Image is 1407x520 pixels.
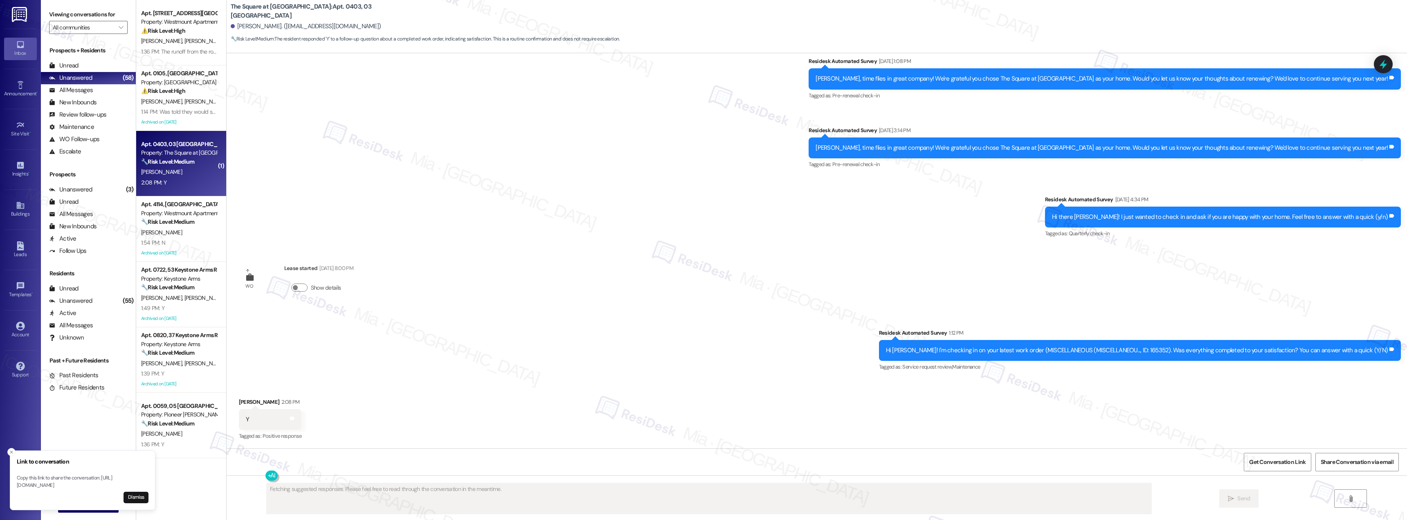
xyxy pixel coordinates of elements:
[4,319,37,341] a: Account
[124,492,148,503] button: Dismiss
[184,360,225,367] span: [PERSON_NAME]
[49,247,87,255] div: Follow Ups
[49,210,93,218] div: All Messages
[246,415,249,424] div: Y
[141,275,217,283] div: Property: Keystone Arms
[141,294,184,302] span: [PERSON_NAME]
[36,90,38,95] span: •
[1045,227,1401,239] div: Tagged as:
[1228,495,1234,502] i: 
[809,57,1401,68] div: Residesk Automated Survey
[49,8,128,21] label: Viewing conversations for
[41,269,136,278] div: Residents
[49,333,84,342] div: Unknown
[124,183,136,196] div: (3)
[49,110,106,119] div: Review follow-ups
[952,363,980,370] span: Maintenance
[49,185,92,194] div: Unanswered
[140,313,218,324] div: Archived on [DATE]
[121,72,136,84] div: (58)
[809,158,1401,170] div: Tagged as:
[239,398,302,409] div: [PERSON_NAME]
[141,48,686,55] div: 1:36 PM: The runoff from the roof runs into cement directional trays which empty towards the hous...
[141,266,217,274] div: Apt. 0722, 53 Keystone Arms Rental Community
[141,9,217,18] div: Apt. [STREET_ADDRESS][GEOGRAPHIC_DATA] Homes
[49,383,104,392] div: Future Residents
[4,118,37,140] a: Site Visit •
[832,92,879,99] span: Pre-renewal check-in
[141,430,182,437] span: [PERSON_NAME]
[1113,195,1149,204] div: [DATE] 4:34 PM
[49,321,93,330] div: All Messages
[141,284,194,291] strong: 🔧 Risk Level: Medium
[184,294,225,302] span: [PERSON_NAME]
[879,361,1401,373] div: Tagged as:
[49,198,79,206] div: Unread
[141,420,194,427] strong: 🔧 Risk Level: Medium
[121,295,136,307] div: (55)
[141,158,194,165] strong: 🔧 Risk Level: Medium
[12,7,29,22] img: ResiDesk Logo
[141,304,164,312] div: 1:49 PM: Y
[31,290,33,296] span: •
[1052,213,1388,221] div: Hi there [PERSON_NAME]! I just wanted to check in and ask if you are happy with your home. Feel f...
[141,441,164,448] div: 1:36 PM: Y
[141,239,165,246] div: 1:54 PM: N
[245,282,253,290] div: WO
[947,329,963,337] div: 1:12 PM
[267,483,1151,514] textarea: Fetching suggested responses. Please feel free to read through the conversation in the meantime.
[17,457,148,466] h3: Link to conversation
[141,360,184,367] span: [PERSON_NAME]
[879,329,1401,340] div: Residesk Automated Survey
[49,234,76,243] div: Active
[141,200,217,209] div: Apt. 4114, [GEOGRAPHIC_DATA] Homes
[49,61,79,70] div: Unread
[1045,195,1401,207] div: Residesk Automated Survey
[141,340,217,349] div: Property: Keystone Arms
[140,248,218,258] div: Archived on [DATE]
[4,279,37,301] a: Templates •
[141,27,185,34] strong: ⚠️ Risk Level: High
[141,218,194,225] strong: 🔧 Risk Level: Medium
[49,371,99,380] div: Past Residents
[119,24,123,31] i: 
[231,2,394,20] b: The Square at [GEOGRAPHIC_DATA]: Apt. 0403, 03 [GEOGRAPHIC_DATA]
[1237,494,1250,503] span: Send
[41,170,136,179] div: Prospects
[49,135,99,144] div: WO Follow-ups
[4,158,37,180] a: Insights •
[816,144,1388,152] div: [PERSON_NAME], time flies in great company! We're grateful you chose The Square at [GEOGRAPHIC_DA...
[809,126,1401,137] div: Residesk Automated Survey
[49,297,92,305] div: Unanswered
[263,432,302,439] span: Positive response
[317,264,353,272] div: [DATE] 8:00 PM
[1348,495,1354,502] i: 
[49,123,94,131] div: Maintenance
[49,98,97,107] div: New Inbounds
[141,98,184,105] span: [PERSON_NAME]
[141,402,217,410] div: Apt. 0059, 05 [GEOGRAPHIC_DATA][PERSON_NAME]
[49,74,92,82] div: Unanswered
[29,130,31,135] span: •
[1219,489,1259,508] button: Send
[184,37,225,45] span: [PERSON_NAME]
[140,379,218,389] div: Archived on [DATE]
[284,264,353,275] div: Lease started
[17,475,148,489] p: Copy this link to share the conversation: [URL][DOMAIN_NAME]
[141,140,217,149] div: Apt. 0403, 03 [GEOGRAPHIC_DATA]
[1069,230,1109,237] span: Quarterly check-in
[231,36,274,42] strong: 🔧 Risk Level: Medium
[141,78,217,87] div: Property: [GEOGRAPHIC_DATA]
[141,37,184,45] span: [PERSON_NAME]
[1249,458,1306,466] span: Get Conversation Link
[184,98,225,105] span: [PERSON_NAME]
[279,398,299,406] div: 2:08 PM
[49,86,93,95] div: All Messages
[141,108,339,115] div: 1:14 PM: Was told they would seal sand and paint, they sealed and closed the ticket.
[49,309,76,317] div: Active
[231,35,620,43] span: : The resident responded 'Y' to a follow-up question about a completed work order, indicating sat...
[141,18,217,26] div: Property: Westmount Apartments
[28,170,29,176] span: •
[886,346,1388,355] div: Hi [PERSON_NAME]! I'm checking in on your latest work order (MISCELLANEOUS (MISCELLANEOU..., ID: ...
[1321,458,1394,466] span: Share Conversation via email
